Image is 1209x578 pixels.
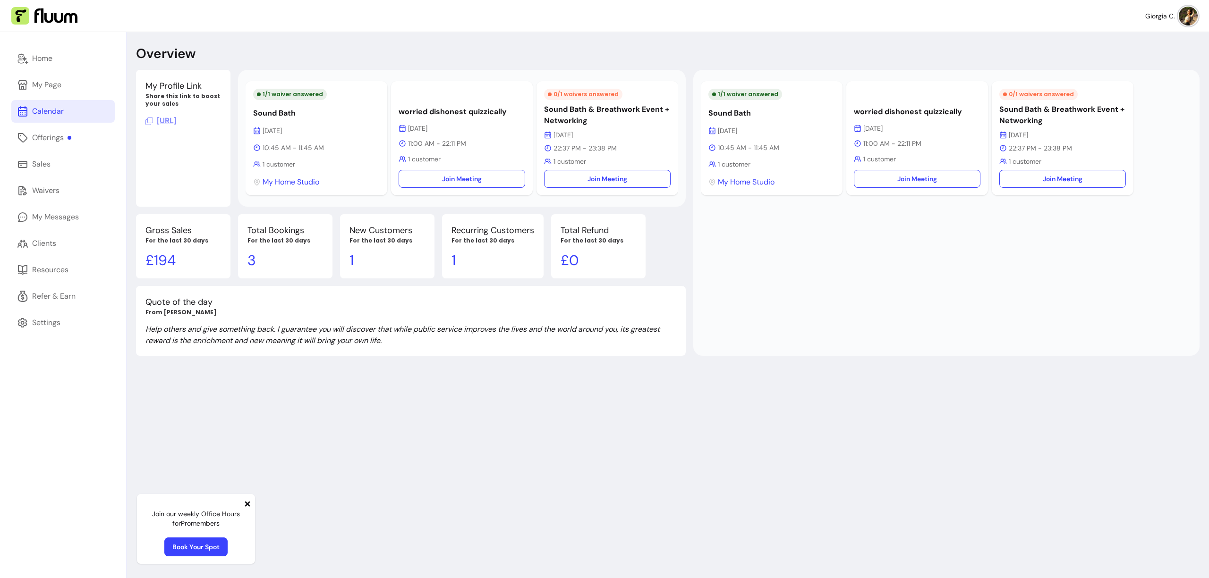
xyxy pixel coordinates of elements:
[145,324,676,346] p: Help others and give something back. I guarantee you will discover that while public service impr...
[247,237,323,244] p: For the last 30 days
[11,285,115,308] a: Refer & Earn
[145,79,221,92] p: My Profile Link
[32,106,64,117] div: Calendar
[451,252,534,269] p: 1
[164,537,228,556] a: Book Your Spot
[999,170,1126,188] a: Join Meeting
[145,309,676,316] p: From [PERSON_NAME]
[854,154,980,164] p: 1 customer
[32,238,56,249] div: Clients
[561,224,636,237] p: Total Refund
[11,259,115,281] a: Resources
[451,224,534,237] p: Recurring Customers
[544,143,671,153] p: 22:37 PM - 23:38 PM
[999,104,1126,126] p: Sound Bath & Breathwork Event + Networking
[247,252,323,269] p: 3
[999,143,1126,153] p: 22:37 PM - 23:38 PM
[544,130,671,140] p: [DATE]
[1145,11,1175,21] span: Giorgia C.
[145,295,676,309] p: Quote of the day
[11,7,77,25] img: Fluum Logo
[11,153,115,176] a: Sales
[136,45,196,62] p: Overview
[708,108,835,119] p: Sound Bath
[263,176,319,188] span: My Home Studio
[145,224,221,237] p: Gross Sales
[145,252,221,269] p: £ 194
[145,92,221,108] p: Share this link to boost your sales
[1179,7,1198,25] img: avatar
[32,79,61,91] div: My Page
[11,100,115,123] a: Calendar
[999,89,1078,100] div: 0 / 1 waivers answered
[544,104,671,126] p: Sound Bath & Breathwork Event + Networking
[399,124,525,133] p: [DATE]
[708,126,835,135] p: [DATE]
[11,47,115,70] a: Home
[399,154,525,164] p: 1 customer
[708,89,782,100] div: 1 / 1 waiver answered
[253,108,380,119] p: Sound Bath
[854,139,980,148] p: 11:00 AM - 22:11 PM
[11,232,115,255] a: Clients
[854,106,980,117] p: worried dishonest quizzically
[999,130,1126,140] p: [DATE]
[32,53,52,64] div: Home
[1145,7,1198,25] button: avatarGiorgia C.
[544,170,671,188] a: Join Meeting
[718,176,775,188] span: My Home Studio
[145,237,221,244] p: For the last 30 days
[32,211,79,223] div: My Messages
[32,159,51,170] div: Sales
[399,106,525,117] p: worried dishonest quizzically
[253,89,327,100] div: 1 / 1 waiver answered
[349,224,425,237] p: New Customers
[561,237,636,244] p: For the last 30 days
[145,116,177,126] span: Click to copy
[708,143,835,152] p: 10:45 AM - 11:45 AM
[11,311,115,334] a: Settings
[999,157,1126,166] p: 1 customer
[854,124,980,133] p: [DATE]
[544,157,671,166] p: 1 customer
[145,509,247,528] p: Join our weekly Office Hours for Pro members
[253,126,380,135] p: [DATE]
[32,291,76,302] div: Refer & Earn
[854,170,980,188] a: Join Meeting
[247,224,323,237] p: Total Bookings
[349,237,425,244] p: For the last 30 days
[349,252,425,269] p: 1
[11,179,115,202] a: Waivers
[32,185,60,196] div: Waivers
[32,264,68,276] div: Resources
[399,139,525,148] p: 11:00 AM - 22:11 PM
[11,206,115,228] a: My Messages
[11,74,115,96] a: My Page
[708,159,835,169] p: 1 customer
[253,159,380,169] p: 1 customer
[32,317,60,328] div: Settings
[253,143,380,152] p: 10:45 AM - 11:45 AM
[451,237,534,244] p: For the last 30 days
[544,89,622,100] div: 0 / 1 waivers answered
[561,252,636,269] p: £ 0
[11,126,115,149] a: Offerings
[399,170,525,188] a: Join Meeting
[32,132,71,143] div: Offerings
